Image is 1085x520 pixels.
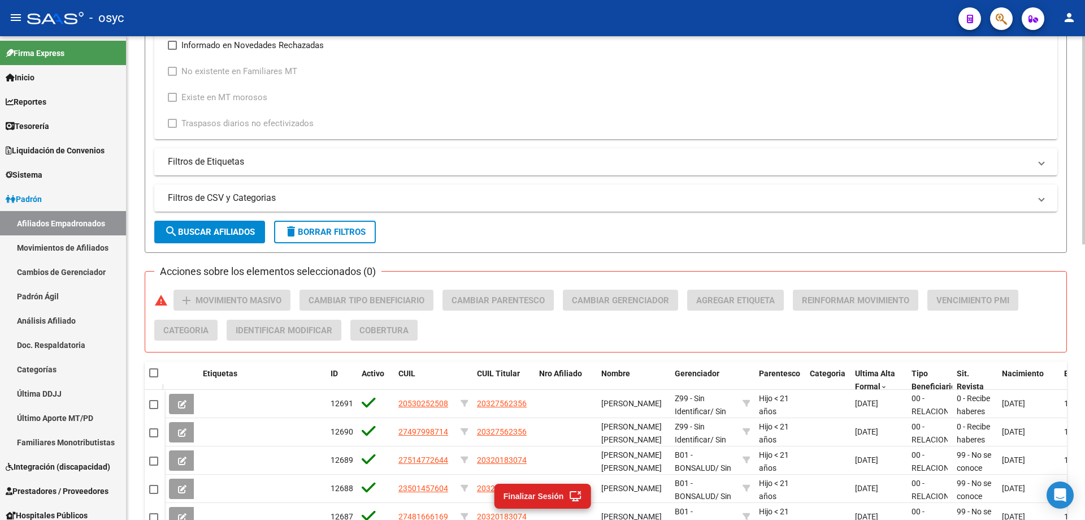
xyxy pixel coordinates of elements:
span: 12691 [331,399,353,408]
span: 00 - RELACION DE DEPENDENCIA [912,422,964,470]
span: Tesorería [6,120,49,132]
datatable-header-cell: Parentesco [754,362,805,399]
span: [PERSON_NAME] [601,399,662,408]
span: CUIL Titular [477,369,520,378]
span: Cobertura [359,325,409,336]
datatable-header-cell: Activo [357,362,394,399]
span: Sit. Revista [957,369,984,391]
div: [DATE] [855,426,902,439]
span: Categoria [163,325,209,336]
div: [DATE] [855,397,902,410]
datatable-header-cell: Ultima Alta Formal [850,362,907,399]
span: 00 - RELACION DE DEPENDENCIA [912,450,964,498]
button: Cambiar Tipo Beneficiario [300,290,433,311]
mat-icon: add [180,294,193,307]
span: Hijo < 21 años [759,394,789,416]
span: Nro Afiliado [539,369,582,378]
datatable-header-cell: Categoria [805,362,850,399]
h3: Acciones sobre los elementos seleccionados (0) [154,264,381,280]
span: Identificar Modificar [236,325,332,336]
span: Etiquetas [203,369,237,378]
span: [DATE] [1002,399,1025,408]
button: Reinformar Movimiento [793,290,918,311]
button: Agregar Etiqueta [687,290,784,311]
span: 0 - Recibe haberes regularmente [957,394,1004,429]
mat-icon: warning [154,294,168,307]
datatable-header-cell: Etiquetas [198,362,326,399]
span: Categoria [810,369,845,378]
span: 20327562356 [477,427,527,436]
span: [PERSON_NAME] [601,484,662,493]
span: Nacimiento [1002,369,1044,378]
span: Inicio [6,71,34,84]
span: Padrón [6,193,42,205]
span: Gerenciador [675,369,719,378]
datatable-header-cell: Nombre [597,362,670,399]
span: [PERSON_NAME] [PERSON_NAME] [601,422,662,444]
span: Informado en Novedades Rechazadas [181,38,324,52]
span: [DATE] [1002,484,1025,493]
span: Activo [362,369,384,378]
span: [DATE] [1002,455,1025,465]
span: Cambiar Tipo Beneficiario [309,295,424,306]
span: Reportes [6,96,46,108]
span: 99 - No se conoce situación de revista [957,450,991,498]
span: Parentesco [759,369,800,378]
span: [DATE] [1002,427,1025,436]
span: Hijo < 21 años [759,479,789,501]
button: Buscar Afiliados [154,221,265,243]
span: Integración (discapacidad) [6,461,110,473]
span: ID [331,369,338,378]
span: Traspasos diarios no efectivizados [181,117,314,130]
span: Prestadores / Proveedores [6,485,108,497]
datatable-header-cell: ID [326,362,357,399]
mat-panel-title: Filtros de Etiquetas [168,156,1030,168]
span: 12688 [331,484,353,493]
span: Nombre [601,369,630,378]
mat-icon: menu [9,11,23,24]
span: Borrar Filtros [284,227,366,237]
datatable-header-cell: Tipo Beneficiario [907,362,952,399]
span: - osyc [89,6,124,31]
button: Movimiento Masivo [173,290,290,311]
span: 12 [1064,399,1073,408]
span: Vencimiento PMI [936,295,1009,306]
datatable-header-cell: CUIL [394,362,456,399]
span: 20320183074 [477,455,527,465]
span: 00 - RELACION DE DEPENDENCIA [912,394,964,441]
span: 27497998714 [398,427,448,436]
button: Categoria [154,320,218,341]
button: Cobertura [350,320,418,341]
button: Borrar Filtros [274,221,376,243]
span: 12689 [331,455,353,465]
span: Buscar Afiliados [164,227,255,237]
mat-icon: search [164,225,178,238]
span: Hijo < 21 años [759,422,789,444]
span: Liquidación de Convenios [6,144,105,157]
span: No existente en Familiares MT [181,65,297,78]
span: 13 [1064,455,1073,465]
span: 23501457604 [398,484,448,493]
span: Cambiar Gerenciador [572,295,669,306]
mat-icon: person [1062,11,1076,24]
div: [DATE] [855,454,902,467]
div: Open Intercom Messenger [1047,482,1074,509]
span: 0 - Recibe haberes regularmente [957,422,1004,457]
span: Z99 - Sin Identificar [675,422,710,444]
span: Agregar Etiqueta [696,295,775,306]
span: Tipo Beneficiario [912,369,956,391]
span: [PERSON_NAME] [PERSON_NAME] [601,450,662,472]
mat-panel-title: Filtros de CSV y Categorias [168,192,1030,204]
span: Ultima Alta Formal [855,369,895,391]
span: Reinformar Movimiento [802,295,909,306]
datatable-header-cell: CUIL Titular [472,362,535,399]
span: CUIL [398,369,415,378]
button: Cambiar Gerenciador [563,290,678,311]
button: Cambiar Parentesco [442,290,554,311]
span: 20320183074 [477,484,527,493]
mat-icon: delete [284,225,298,238]
span: 20327562356 [477,399,527,408]
span: 20530252508 [398,399,448,408]
mat-expansion-panel-header: Filtros de Etiquetas [154,148,1057,175]
div: [DATE] [855,482,902,495]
